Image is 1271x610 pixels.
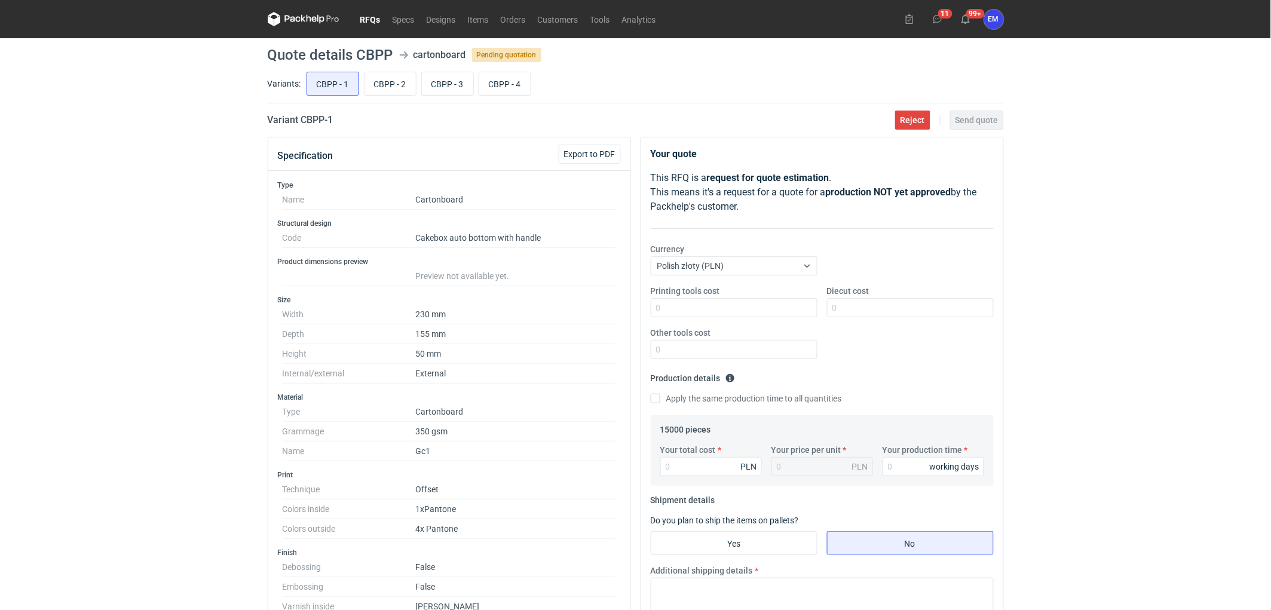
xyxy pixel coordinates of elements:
[827,531,994,555] label: No
[416,271,510,281] span: Preview not available yet.
[852,461,868,473] div: PLN
[984,10,1004,29] button: EM
[364,72,416,96] label: CBPP - 2
[472,48,541,62] span: Pending quotation
[307,72,359,96] label: CBPP - 1
[950,111,1004,130] button: Send quote
[416,442,616,461] dd: Gc1
[651,565,753,577] label: Additional shipping details
[901,116,925,124] span: Reject
[416,480,616,499] dd: Offset
[416,344,616,364] dd: 50 mm
[651,516,799,525] label: Do you plan to ship the items on pallets?
[283,402,416,422] dt: Type
[416,228,616,248] dd: Cakebox auto bottom with handle
[283,442,416,461] dt: Name
[283,344,416,364] dt: Height
[268,78,301,90] label: Variants:
[416,305,616,324] dd: 230 mm
[584,12,616,26] a: Tools
[278,470,621,480] h3: Print
[660,420,711,434] legend: 15000 pieces
[268,12,339,26] svg: Packhelp Pro
[495,12,532,26] a: Orders
[278,548,621,557] h3: Finish
[660,444,716,456] label: Your total cost
[416,364,616,384] dd: External
[660,457,762,476] input: 0
[354,12,387,26] a: RFQs
[651,171,994,214] p: This RFQ is a . This means it's a request for a quote for a by the Packhelp's customer.
[883,457,984,476] input: 0
[283,557,416,577] dt: Debossing
[707,172,829,183] strong: request for quote estimation
[928,10,947,29] button: 11
[416,190,616,210] dd: Cartonboard
[651,148,697,160] strong: Your quote
[532,12,584,26] a: Customers
[283,228,416,248] dt: Code
[651,369,735,383] legend: Production details
[657,261,724,271] span: Polish złoty (PLN)
[616,12,662,26] a: Analytics
[278,180,621,190] h3: Type
[827,285,869,297] label: Diecut cost
[955,116,999,124] span: Send quote
[416,519,616,539] dd: 4x Pantone
[930,461,979,473] div: working days
[651,393,842,404] label: Apply the same production time to all quantities
[278,257,621,266] h3: Product dimensions preview
[283,577,416,597] dt: Embossing
[741,461,757,473] div: PLN
[421,72,474,96] label: CBPP - 3
[283,422,416,442] dt: Grammage
[416,499,616,519] dd: 1xPantone
[283,305,416,324] dt: Width
[268,113,333,127] h2: Variant CBPP - 1
[414,48,466,62] div: cartonboard
[651,491,715,505] legend: Shipment details
[416,557,616,577] dd: False
[416,324,616,344] dd: 155 mm
[278,295,621,305] h3: Size
[283,480,416,499] dt: Technique
[283,519,416,539] dt: Colors outside
[651,340,817,359] input: 0
[416,577,616,597] dd: False
[268,48,393,62] h1: Quote details CBPP
[283,324,416,344] dt: Depth
[283,190,416,210] dt: Name
[278,393,621,402] h3: Material
[278,219,621,228] h3: Structural design
[416,402,616,422] dd: Cartonboard
[278,142,333,170] button: Specification
[559,145,621,164] button: Export to PDF
[283,499,416,519] dt: Colors inside
[956,10,975,29] button: 99+
[564,150,615,158] span: Export to PDF
[651,327,711,339] label: Other tools cost
[479,72,531,96] label: CBPP - 4
[651,298,817,317] input: 0
[883,444,963,456] label: Your production time
[462,12,495,26] a: Items
[651,285,720,297] label: Printing tools cost
[771,444,841,456] label: Your price per unit
[387,12,421,26] a: Specs
[651,243,685,255] label: Currency
[984,10,1004,29] div: Ewelina Macek
[283,364,416,384] dt: Internal/external
[651,531,817,555] label: Yes
[421,12,462,26] a: Designs
[826,186,951,198] strong: production NOT yet approved
[827,298,994,317] input: 0
[416,422,616,442] dd: 350 gsm
[895,111,930,130] button: Reject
